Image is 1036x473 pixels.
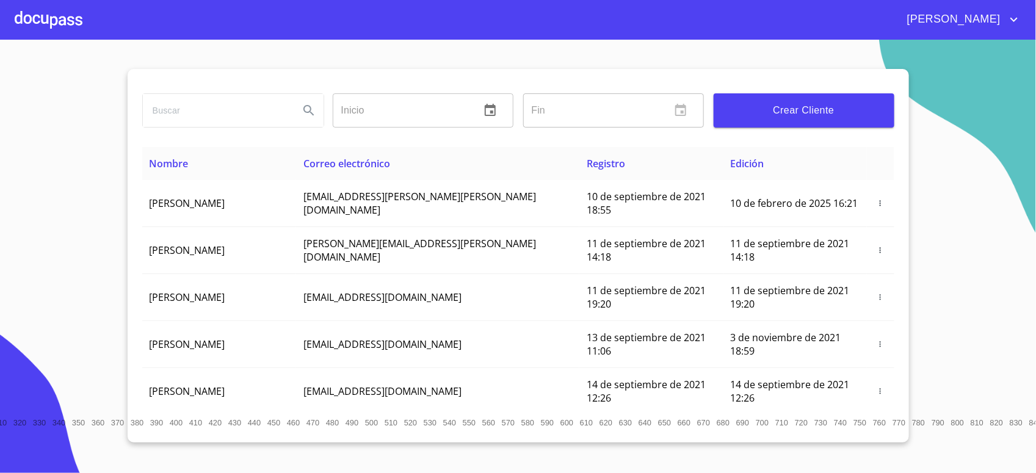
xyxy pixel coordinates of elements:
button: 650 [655,413,675,433]
button: 710 [772,413,792,433]
button: 550 [460,413,479,433]
button: 570 [499,413,518,433]
button: 740 [831,413,850,433]
span: 3 de noviembre de 2021 18:59 [731,331,841,358]
span: Registro [587,157,625,170]
span: 800 [951,418,964,427]
span: 790 [932,418,944,427]
span: 500 [365,418,378,427]
span: 820 [990,418,1003,427]
span: 810 [971,418,983,427]
button: 370 [108,413,128,433]
button: 760 [870,413,889,433]
span: 11 de septiembre de 2021 19:20 [731,284,850,311]
button: 780 [909,413,929,433]
span: 470 [306,418,319,427]
button: 350 [69,413,89,433]
button: Search [294,96,324,125]
button: 540 [440,413,460,433]
span: 440 [248,418,261,427]
button: 340 [49,413,69,433]
button: 400 [167,413,186,433]
button: 690 [733,413,753,433]
span: 430 [228,418,241,427]
span: [EMAIL_ADDRESS][DOMAIN_NAME] [303,338,462,351]
span: [EMAIL_ADDRESS][DOMAIN_NAME] [303,291,462,304]
span: 14 de septiembre de 2021 12:26 [587,378,706,405]
span: 540 [443,418,456,427]
button: 450 [264,413,284,433]
button: 520 [401,413,421,433]
span: 780 [912,418,925,427]
span: 730 [814,418,827,427]
span: 590 [541,418,554,427]
button: 320 [10,413,30,433]
span: Crear Cliente [723,102,885,119]
span: [PERSON_NAME] [150,291,225,304]
span: 14 de septiembre de 2021 12:26 [731,378,850,405]
span: 10 de febrero de 2025 16:21 [731,197,858,210]
span: 420 [209,418,222,427]
span: 770 [893,418,905,427]
button: 500 [362,413,382,433]
button: 590 [538,413,557,433]
span: 690 [736,418,749,427]
button: 330 [30,413,49,433]
span: 11 de septiembre de 2021 14:18 [731,237,850,264]
button: 560 [479,413,499,433]
span: 390 [150,418,163,427]
span: [PERSON_NAME][EMAIL_ADDRESS][PERSON_NAME][DOMAIN_NAME] [303,237,536,264]
span: 530 [424,418,436,427]
span: 450 [267,418,280,427]
button: 580 [518,413,538,433]
button: 830 [1007,413,1026,433]
button: 640 [636,413,655,433]
span: 830 [1010,418,1023,427]
span: 680 [717,418,730,427]
span: 650 [658,418,671,427]
span: 350 [72,418,85,427]
button: 420 [206,413,225,433]
span: 580 [521,418,534,427]
button: 530 [421,413,440,433]
span: 380 [131,418,143,427]
button: 430 [225,413,245,433]
span: 760 [873,418,886,427]
button: 630 [616,413,636,433]
button: 380 [128,413,147,433]
span: 10 de septiembre de 2021 18:55 [587,190,706,217]
span: 460 [287,418,300,427]
span: [PERSON_NAME] [150,385,225,398]
button: 720 [792,413,811,433]
button: 390 [147,413,167,433]
button: 660 [675,413,694,433]
button: 620 [596,413,616,433]
span: Nombre [150,157,189,170]
span: 640 [639,418,651,427]
button: 790 [929,413,948,433]
span: 520 [404,418,417,427]
span: 11 de septiembre de 2021 14:18 [587,237,706,264]
span: [PERSON_NAME] [150,244,225,257]
button: 730 [811,413,831,433]
button: 700 [753,413,772,433]
span: 700 [756,418,769,427]
span: 630 [619,418,632,427]
span: 510 [385,418,397,427]
span: 13 de septiembre de 2021 11:06 [587,331,706,358]
button: 610 [577,413,596,433]
button: 800 [948,413,968,433]
button: Crear Cliente [714,93,894,128]
button: 600 [557,413,577,433]
span: Edición [731,157,764,170]
span: 710 [775,418,788,427]
button: 820 [987,413,1007,433]
span: 320 [13,418,26,427]
span: 480 [326,418,339,427]
span: 330 [33,418,46,427]
span: 660 [678,418,690,427]
span: [PERSON_NAME] [150,197,225,210]
span: 360 [92,418,104,427]
button: 770 [889,413,909,433]
span: 11 de septiembre de 2021 19:20 [587,284,706,311]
